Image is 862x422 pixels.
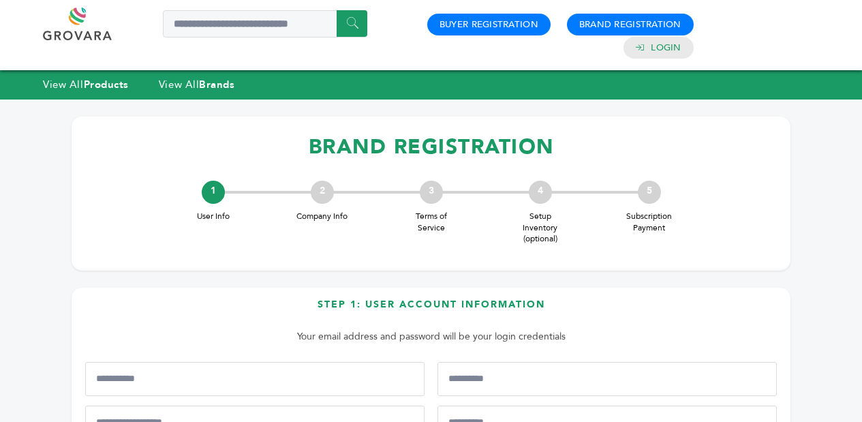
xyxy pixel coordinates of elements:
a: Login [651,42,681,54]
div: 3 [420,181,443,204]
span: Terms of Service [404,211,459,234]
input: Last Name* [437,362,777,396]
div: 4 [529,181,552,204]
a: Brand Registration [579,18,681,31]
div: 1 [202,181,225,204]
h1: BRAND REGISTRATION [85,127,777,167]
span: User Info [186,211,241,222]
strong: Brands [199,78,234,91]
span: Setup Inventory (optional) [513,211,568,245]
div: 2 [311,181,334,204]
h3: Step 1: User Account Information [85,298,777,322]
a: Buyer Registration [440,18,538,31]
strong: Products [84,78,129,91]
a: View AllBrands [159,78,235,91]
input: Search a product or brand... [163,10,367,37]
span: Company Info [295,211,350,222]
span: Subscription Payment [622,211,677,234]
a: View AllProducts [43,78,129,91]
p: Your email address and password will be your login credentials [92,329,770,345]
div: 5 [638,181,661,204]
input: First Name* [85,362,425,396]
